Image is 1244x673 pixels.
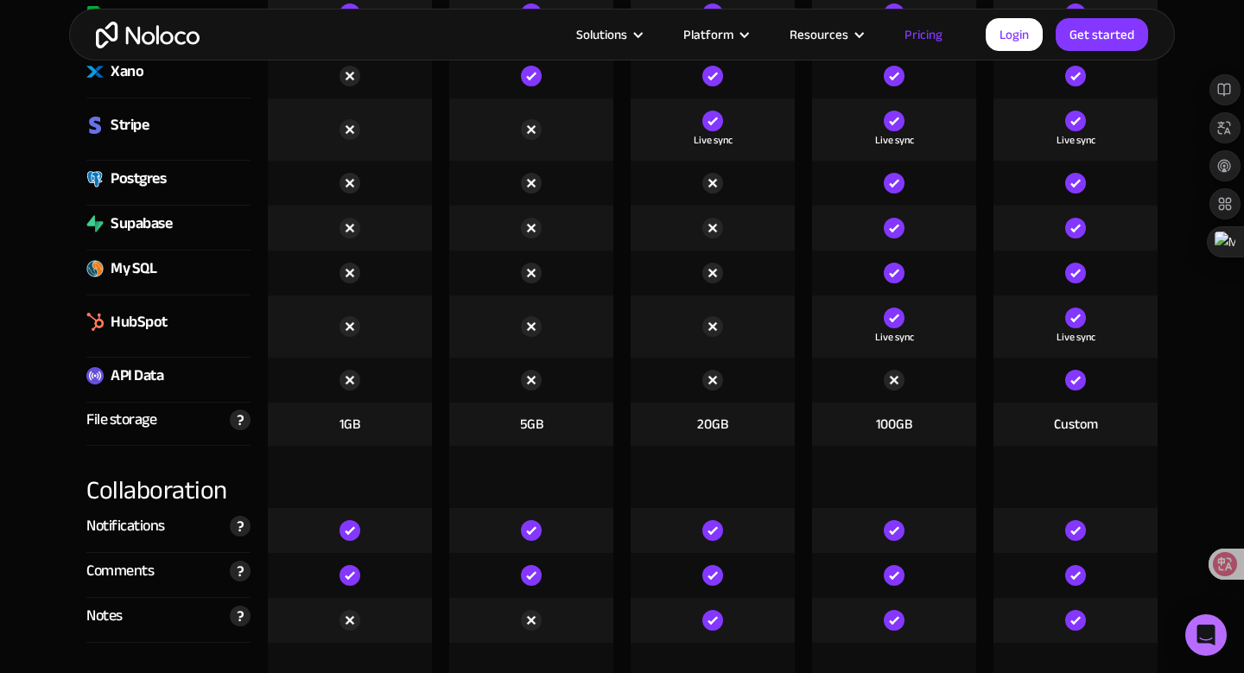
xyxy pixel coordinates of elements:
[576,23,627,46] div: Solutions
[111,112,149,138] div: Stripe
[662,23,768,46] div: Platform
[1054,415,1098,434] div: Custom
[111,363,163,389] div: API Data
[111,166,166,192] div: Postgres
[876,415,912,434] div: 100GB
[694,131,733,149] div: Live sync
[520,415,543,434] div: 5GB
[768,23,883,46] div: Resources
[1185,614,1227,656] div: Open Intercom Messenger
[96,22,200,48] a: home
[86,407,156,433] div: File storage
[340,415,360,434] div: 1GB
[683,23,733,46] div: Platform
[1057,131,1095,149] div: Live sync
[883,23,964,46] a: Pricing
[111,59,143,85] div: Xano
[1057,328,1095,346] div: Live sync
[697,415,728,434] div: 20GB
[86,558,154,584] div: Comments
[111,256,156,282] div: My SQL
[111,309,168,335] div: HubSpot
[86,446,251,508] div: Collaboration
[86,603,123,629] div: Notes
[111,211,172,237] div: Supabase
[875,131,914,149] div: Live sync
[875,328,914,346] div: Live sync
[986,18,1043,51] a: Login
[555,23,662,46] div: Solutions
[86,513,165,539] div: Notifications
[1056,18,1148,51] a: Get started
[790,23,848,46] div: Resources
